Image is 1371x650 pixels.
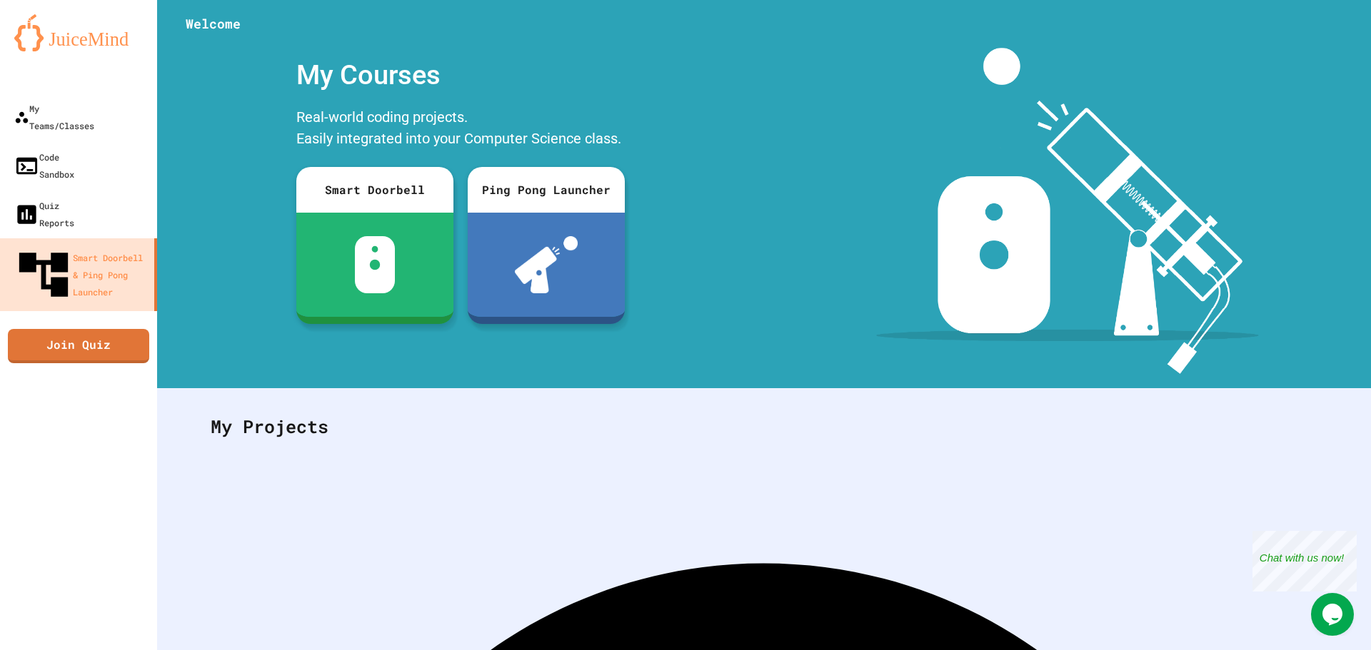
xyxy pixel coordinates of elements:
[515,236,578,293] img: ppl-with-ball.png
[468,167,625,213] div: Ping Pong Launcher
[14,148,74,183] div: Code Sandbox
[1311,593,1357,636] iframe: chat widget
[296,167,453,213] div: Smart Doorbell
[8,329,149,363] a: Join Quiz
[196,399,1332,455] div: My Projects
[1252,531,1357,591] iframe: chat widget
[876,48,1259,374] img: banner-image-my-projects.png
[14,100,94,134] div: My Teams/Classes
[355,236,396,293] img: sdb-white.svg
[14,245,149,304] div: Smart Doorbell & Ping Pong Launcher
[14,197,74,231] div: Quiz Reports
[14,14,143,51] img: logo-orange.svg
[289,48,632,103] div: My Courses
[289,103,632,156] div: Real-world coding projects. Easily integrated into your Computer Science class.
